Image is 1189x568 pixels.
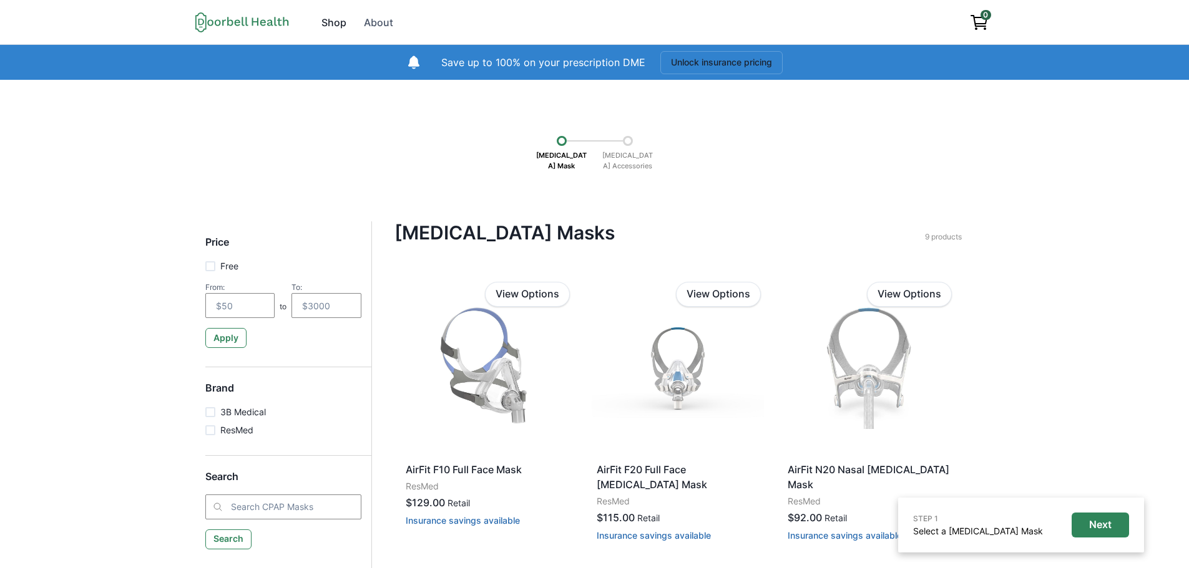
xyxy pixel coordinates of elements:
p: ResMed [220,423,253,436]
p: $129.00 [406,495,445,510]
input: $3000 [291,293,361,318]
button: Insurance savings available [406,515,520,526]
input: $50 [205,293,275,318]
h5: Price [205,236,361,259]
div: About [364,15,393,30]
a: View Options [867,282,952,307]
p: Free [220,259,238,272]
p: ResMed [406,479,568,493]
p: ResMed [788,494,950,508]
h4: [MEDICAL_DATA] Masks [394,221,925,244]
p: 9 products [925,231,962,243]
img: 4pje1hkkxsob15gr7pq4alot8wd6 [783,279,955,455]
a: AirFit N20 Nasal [MEDICAL_DATA] MaskResMed$92.00RetailInsurance savings available [783,279,955,550]
button: Apply [205,328,247,348]
p: AirFit F10 Full Face Mask [406,462,568,477]
h5: Search [205,471,361,494]
a: View Options [676,282,761,307]
a: Shop [314,10,354,35]
input: Search CPAP Masks [205,494,361,519]
p: Retail [448,496,470,509]
div: From: [205,282,275,292]
p: STEP 1 [913,513,1043,524]
p: Retail [637,511,660,524]
p: [MEDICAL_DATA] Mask [531,146,593,175]
p: [MEDICAL_DATA] Accessories [597,146,659,175]
button: Insurance savings available [597,530,711,541]
button: Search [205,529,252,549]
p: Save up to 100% on your prescription DME [441,55,645,70]
p: to [280,301,286,318]
p: 3B Medical [220,405,266,418]
h5: Brand [205,382,361,405]
p: $92.00 [788,510,822,525]
p: Retail [824,511,847,524]
a: Select a [MEDICAL_DATA] Mask [913,526,1043,536]
p: Next [1089,519,1112,531]
img: h0wlwdflbxm64pna92cc932tt8ut [401,279,573,455]
a: View Options [485,282,570,307]
div: To: [291,282,361,292]
button: Insurance savings available [788,530,902,541]
a: AirFit F20 Full Face [MEDICAL_DATA] MaskResMed$115.00RetailInsurance savings available [592,279,764,550]
p: AirFit N20 Nasal [MEDICAL_DATA] Mask [788,462,950,492]
p: ResMed [597,494,759,508]
a: AirFit F10 Full Face MaskResMed$129.00RetailInsurance savings available [401,279,573,535]
a: View cart [964,10,994,35]
button: Next [1072,513,1129,537]
div: Shop [321,15,346,30]
p: AirFit F20 Full Face [MEDICAL_DATA] Mask [597,462,759,492]
p: $115.00 [597,510,635,525]
img: qluskaolc0vmb5545ivdjalrf36t [592,279,764,455]
span: 0 [981,10,991,20]
a: About [356,10,401,35]
button: Unlock insurance pricing [660,51,783,74]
